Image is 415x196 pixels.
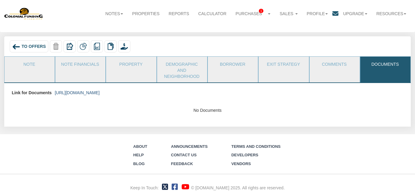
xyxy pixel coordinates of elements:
[130,185,159,191] div: Keep In Touch:
[231,144,280,149] a: Terms and Conditions
[164,7,194,20] a: Reports
[231,161,251,166] a: Vendors
[52,43,60,50] img: trash-disabled.png
[310,57,359,72] a: Comments
[259,57,308,72] a: Exit Strategy
[171,161,193,166] a: Feedback
[107,43,114,50] img: copy.png
[55,57,105,72] a: Note Financials
[12,88,52,98] p: Link for Documents
[133,161,145,166] a: Blog
[338,7,372,20] a: Upgrade
[275,7,302,20] a: Sales
[22,44,46,49] span: To Offers
[171,144,208,149] a: Announcements
[171,153,197,157] a: Contact Us
[133,144,147,149] a: About
[259,9,263,13] span: 1
[9,107,406,113] div: No Documents
[208,57,257,72] a: Borrower
[302,7,333,20] a: Profile
[66,43,73,50] img: export.svg
[121,43,128,50] img: purchase_offer.png
[93,43,101,50] img: reports.png
[5,57,54,72] a: Note
[372,7,411,20] a: Resources
[231,7,275,21] a: Purchases1
[101,7,128,20] a: Notes
[4,7,43,20] img: 579666
[231,153,258,157] a: Developers
[12,43,20,51] img: back_arrow_left_icon.svg
[80,43,87,50] img: partial.png
[191,185,285,191] div: © [DOMAIN_NAME] 2025. All rights are reserved.
[194,7,231,20] a: Calculator
[360,57,410,72] a: Documents
[157,57,207,82] a: Demographic and Neighborhood
[133,153,144,157] a: Help
[128,7,164,20] a: Properties
[106,57,156,72] a: Property
[55,90,100,95] a: [URL][DOMAIN_NAME]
